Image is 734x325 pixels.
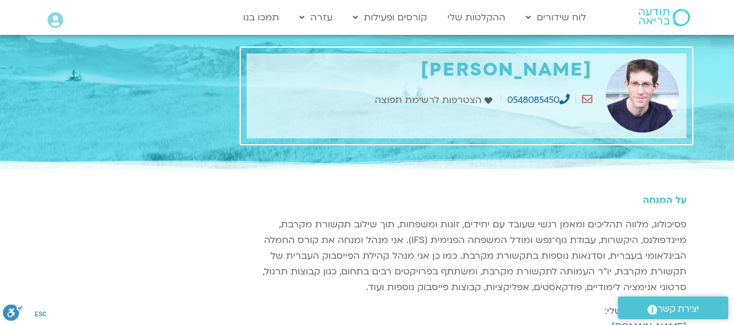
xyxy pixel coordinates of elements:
[294,6,338,28] a: עזרה
[442,6,511,28] a: ההקלטות שלי
[657,301,699,317] span: יצירת קשר
[520,6,592,28] a: לוח שידורים
[247,195,686,205] h5: על המנחה
[375,92,495,108] a: הצטרפות לרשימת תפוצה
[639,9,690,26] img: תודעה בריאה
[618,297,728,319] a: יצירת קשר
[347,6,433,28] a: קורסים ופעילות
[375,92,484,108] span: הצטרפות לרשימת תפוצה
[247,217,686,295] p: פסיכולוג, מלווה תהליכים ומאמן רגשי שעובד עם יחידים, זוגות ומשפחות, תוך שילוב תקשורת מקרבת, מיינדפ...
[237,6,285,28] a: תמכו בנו
[507,94,570,106] a: 0548085450
[252,59,592,81] h1: [PERSON_NAME]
